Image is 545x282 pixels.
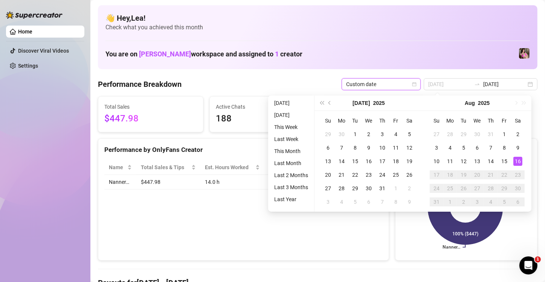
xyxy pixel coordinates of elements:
[432,170,441,179] div: 17
[391,157,400,166] div: 18
[430,141,443,155] td: 2025-08-03
[511,155,525,168] td: 2025-08-16
[364,170,373,179] div: 23
[275,50,279,58] span: 1
[335,141,348,155] td: 2025-07-07
[432,197,441,206] div: 31
[459,143,468,152] div: 5
[457,168,470,182] td: 2025-08-19
[321,182,335,195] td: 2025-07-27
[443,168,457,182] td: 2025-08-18
[443,155,457,168] td: 2025-08-11
[271,135,311,144] li: Last Week
[473,157,482,166] div: 13
[378,184,387,193] div: 31
[389,141,403,155] td: 2025-07-11
[346,79,416,90] span: Custom date
[513,157,522,166] div: 16
[498,195,511,209] td: 2025-09-05
[465,96,475,111] button: Choose a month
[104,103,197,111] span: Total Sales
[412,82,417,86] span: calendar
[216,103,308,111] span: Active Chats
[484,168,498,182] td: 2025-08-21
[474,81,480,87] span: swap-right
[486,130,495,139] div: 31
[139,50,191,58] span: [PERSON_NAME]
[378,197,387,206] div: 7
[473,184,482,193] div: 27
[335,168,348,182] td: 2025-07-21
[430,155,443,168] td: 2025-08-10
[364,130,373,139] div: 2
[271,99,311,108] li: [DATE]
[511,168,525,182] td: 2025-08-23
[500,143,509,152] div: 8
[470,168,484,182] td: 2025-08-20
[498,155,511,168] td: 2025-08-15
[446,143,455,152] div: 4
[351,184,360,193] div: 29
[443,114,457,127] th: Mo
[511,141,525,155] td: 2025-08-09
[389,168,403,182] td: 2025-07-25
[459,157,468,166] div: 12
[364,184,373,193] div: 30
[511,127,525,141] td: 2025-08-02
[403,141,416,155] td: 2025-07-12
[337,157,346,166] div: 14
[321,195,335,209] td: 2025-08-03
[430,114,443,127] th: Su
[389,114,403,127] th: Fr
[405,143,414,152] div: 12
[443,141,457,155] td: 2025-08-04
[470,195,484,209] td: 2025-09-03
[362,114,376,127] th: We
[321,127,335,141] td: 2025-06-29
[18,29,32,35] a: Home
[443,182,457,195] td: 2025-08-25
[473,197,482,206] div: 3
[500,197,509,206] div: 5
[348,195,362,209] td: 2025-08-05
[141,163,189,171] span: Total Sales & Tips
[500,130,509,139] div: 1
[271,123,311,132] li: This Week
[136,175,200,190] td: $447.98
[318,96,326,111] button: Last year (Control + left)
[484,155,498,168] td: 2025-08-14
[348,182,362,195] td: 2025-07-29
[348,141,362,155] td: 2025-07-08
[337,143,346,152] div: 7
[389,127,403,141] td: 2025-07-04
[500,157,509,166] div: 15
[403,195,416,209] td: 2025-08-09
[326,96,334,111] button: Previous month (PageUp)
[484,141,498,155] td: 2025-08-07
[362,141,376,155] td: 2025-07-09
[519,48,530,59] img: Nanner
[500,184,509,193] div: 29
[321,141,335,155] td: 2025-07-06
[513,130,522,139] div: 2
[373,96,385,111] button: Choose a year
[335,127,348,141] td: 2025-06-30
[457,114,470,127] th: Tu
[403,114,416,127] th: Sa
[389,195,403,209] td: 2025-08-08
[486,157,495,166] div: 14
[205,163,254,171] div: Est. Hours Worked
[457,141,470,155] td: 2025-08-05
[337,170,346,179] div: 21
[364,143,373,152] div: 9
[513,197,522,206] div: 6
[470,155,484,168] td: 2025-08-13
[473,143,482,152] div: 6
[403,155,416,168] td: 2025-07-19
[362,168,376,182] td: 2025-07-23
[351,157,360,166] div: 15
[104,112,197,126] span: $447.98
[109,163,126,171] span: Name
[362,195,376,209] td: 2025-08-06
[321,155,335,168] td: 2025-07-13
